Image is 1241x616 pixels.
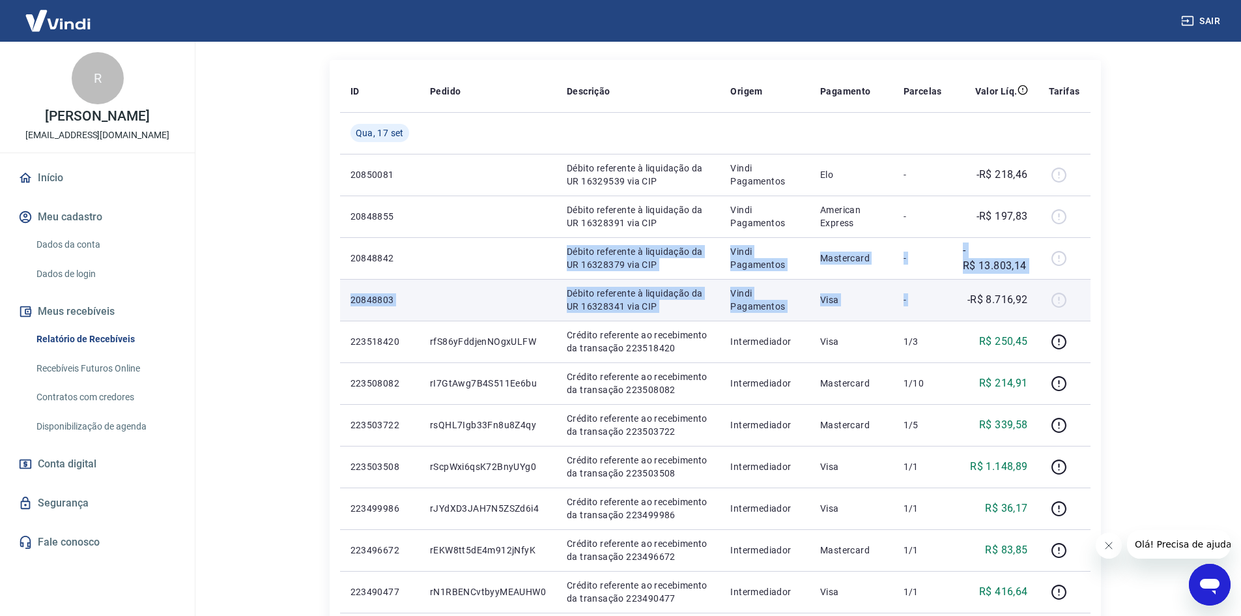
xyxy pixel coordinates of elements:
[904,585,942,598] p: 1/1
[1178,9,1225,33] button: Sair
[820,203,883,229] p: American Express
[567,245,710,271] p: Débito referente à liquidação da UR 16328379 via CIP
[730,418,799,432] p: Intermediador
[820,293,883,306] p: Visa
[979,375,1028,391] p: R$ 214,91
[567,579,710,605] p: Crédito referente ao recebimento da transação 223490477
[820,85,871,98] p: Pagamento
[904,544,942,557] p: 1/1
[904,418,942,432] p: 1/5
[356,126,404,139] span: Qua, 17 set
[16,297,179,326] button: Meus recebíveis
[820,377,883,390] p: Mastercard
[16,489,179,518] a: Segurança
[904,293,942,306] p: -
[730,287,799,313] p: Vindi Pagamentos
[820,585,883,598] p: Visa
[904,168,942,181] p: -
[350,252,409,265] p: 20848842
[904,85,942,98] p: Parcelas
[977,167,1028,183] p: -R$ 218,46
[567,85,610,98] p: Descrição
[979,334,1028,349] p: R$ 250,45
[350,377,409,390] p: 223508082
[430,418,546,432] p: rsQHL7Igb33Fn8u8Z4qy
[430,585,546,598] p: rN1RBENCvtbyyMEAUHW0
[730,335,799,348] p: Intermediador
[820,418,883,432] p: Mastercard
[904,377,942,390] p: 1/10
[31,326,179,353] a: Relatório de Recebíveis
[31,231,179,258] a: Dados da conta
[430,377,546,390] p: rI7GtAwg7B4S511Ee6bu
[567,370,710,396] p: Crédito referente ao recebimento da transação 223508082
[31,355,179,382] a: Recebíveis Futuros Online
[730,460,799,473] p: Intermediador
[350,544,409,557] p: 223496672
[567,203,710,229] p: Débito referente à liquidação da UR 16328391 via CIP
[820,460,883,473] p: Visa
[1096,533,1122,559] iframe: Fechar mensagem
[567,329,710,355] p: Crédito referente ao recebimento da transação 223518420
[979,417,1028,433] p: R$ 339,58
[16,203,179,231] button: Meu cadastro
[8,9,109,20] span: Olá! Precisa de ajuda?
[975,85,1018,98] p: Valor Líq.
[904,210,942,223] p: -
[350,460,409,473] p: 223503508
[730,585,799,598] p: Intermediador
[567,412,710,438] p: Crédito referente ao recebimento da transação 223503722
[820,252,883,265] p: Mastercard
[730,544,799,557] p: Intermediador
[350,168,409,181] p: 20850081
[820,502,883,515] p: Visa
[963,242,1028,274] p: -R$ 13.803,14
[904,460,942,473] p: 1/1
[350,585,409,598] p: 223490477
[567,162,710,188] p: Débito referente à liquidação da UR 16329539 via CIP
[38,455,96,473] span: Conta digital
[1049,85,1080,98] p: Tarifas
[730,85,762,98] p: Origem
[979,584,1028,600] p: R$ 416,64
[350,335,409,348] p: 223518420
[567,495,710,521] p: Crédito referente ao recebimento da transação 223499986
[567,537,710,563] p: Crédito referente ao recebimento da transação 223496672
[72,52,124,104] div: R
[430,502,546,515] p: rJYdXD3JAH7N5ZSZd6i4
[820,335,883,348] p: Visa
[350,85,360,98] p: ID
[967,292,1028,308] p: -R$ 8.716,92
[430,335,546,348] p: rfS86yFddjenNOgxULFW
[350,418,409,432] p: 223503722
[31,413,179,440] a: Disponibilização de agenda
[567,287,710,313] p: Débito referente à liquidação da UR 16328341 via CIP
[985,542,1027,558] p: R$ 83,85
[904,252,942,265] p: -
[970,459,1027,475] p: R$ 1.148,89
[430,544,546,557] p: rEKW8tt5dE4m912jNfyK
[430,85,461,98] p: Pedido
[16,1,100,40] img: Vindi
[16,528,179,557] a: Fale conosco
[25,128,169,142] p: [EMAIL_ADDRESS][DOMAIN_NAME]
[904,502,942,515] p: 1/1
[730,203,799,229] p: Vindi Pagamentos
[45,110,149,123] p: [PERSON_NAME]
[820,544,883,557] p: Mastercard
[16,164,179,192] a: Início
[977,209,1028,224] p: -R$ 197,83
[31,384,179,411] a: Contratos com credores
[567,454,710,480] p: Crédito referente ao recebimento da transação 223503508
[730,377,799,390] p: Intermediador
[31,261,179,287] a: Dados de login
[730,245,799,271] p: Vindi Pagamentos
[1127,530,1231,559] iframe: Mensagem da empresa
[1189,564,1231,606] iframe: Botão para abrir a janela de mensagens
[16,450,179,478] a: Conta digital
[730,502,799,515] p: Intermediador
[904,335,942,348] p: 1/3
[350,210,409,223] p: 20848855
[730,162,799,188] p: Vindi Pagamentos
[430,460,546,473] p: rScpWxi6qsK72BnyUYg0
